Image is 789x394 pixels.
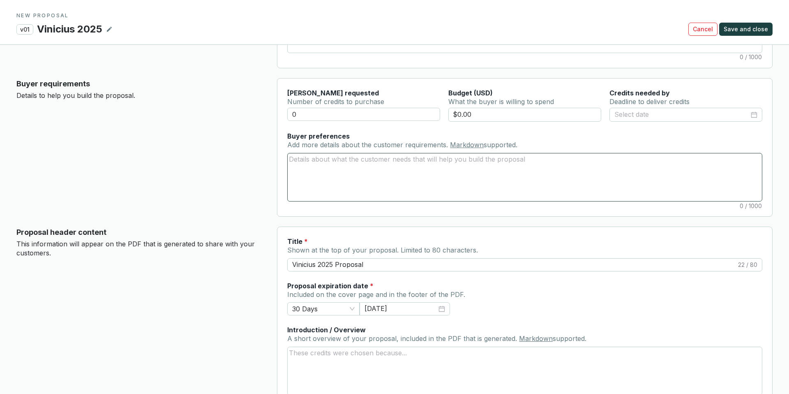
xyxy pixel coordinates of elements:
[287,132,350,141] label: Buyer preferences
[292,303,355,315] span: 30 Days
[448,97,554,106] span: What the buyer is willing to spend
[287,281,374,290] label: Proposal expiration date
[553,334,586,343] span: supported.
[16,240,264,257] p: This information will appear on the PDF that is generated to share with your customers.
[448,89,493,97] span: Budget (USD)
[519,334,553,343] a: Markdown
[16,78,264,90] p: Buyer requirements
[688,23,717,36] button: Cancel
[609,88,670,97] label: Credits needed by
[287,237,308,246] label: Title
[16,91,264,100] p: Details to help you build the proposal.
[287,334,519,343] span: A short overview of your proposal, included in the PDF that is generated.
[287,141,450,149] span: Add more details about the customer requirements.
[37,22,103,36] p: Vinicius 2025
[693,25,713,33] span: Cancel
[287,97,384,106] span: Number of credits to purchase
[365,304,437,314] input: Select date
[614,109,749,120] input: Select date
[719,23,773,36] button: Save and close
[450,141,484,149] a: Markdown
[16,12,773,19] p: NEW PROPOSAL
[287,325,366,334] label: Introduction / Overview
[287,246,478,254] span: Shown at the top of your proposal. Limited to 80 characters.
[287,290,465,299] span: Included on the cover page and in the footer of the PDF.
[724,25,768,33] span: Save and close
[16,24,33,35] p: v01
[484,141,517,149] span: supported.
[16,227,264,238] p: Proposal header content
[738,261,757,269] span: 22 / 80
[609,97,690,106] span: Deadline to deliver credits
[287,88,379,97] label: [PERSON_NAME] requested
